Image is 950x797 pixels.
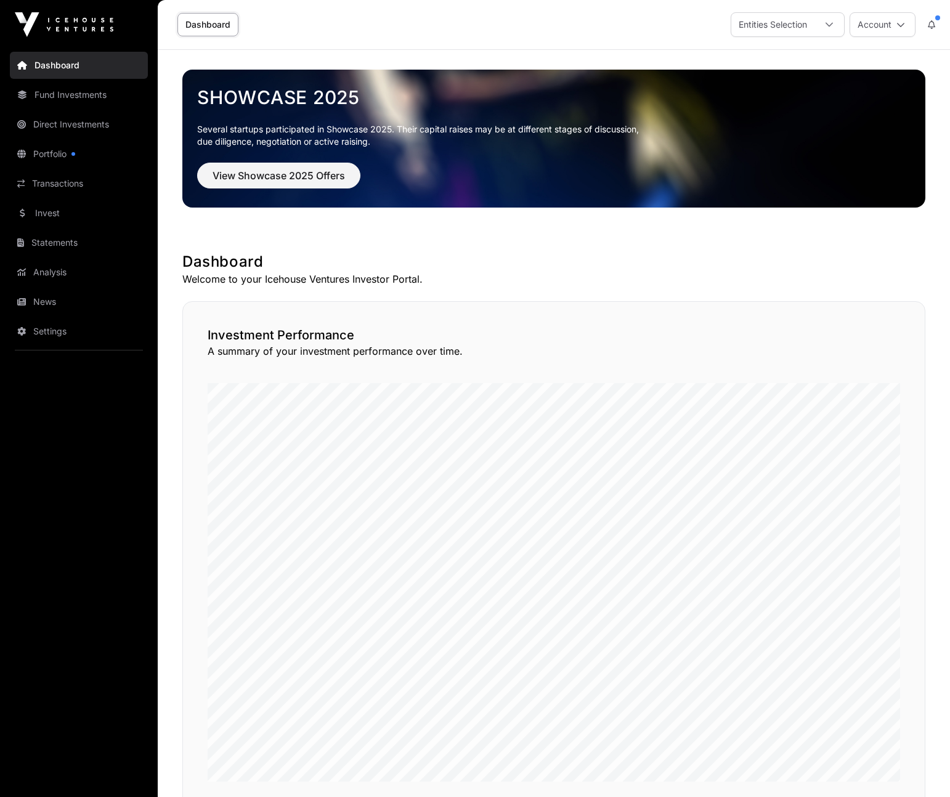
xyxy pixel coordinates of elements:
[10,140,148,168] a: Portfolio
[888,738,950,797] iframe: Chat Widget
[197,175,360,187] a: View Showcase 2025 Offers
[15,12,113,37] img: Icehouse Ventures Logo
[197,123,911,148] p: Several startups participated in Showcase 2025. Their capital raises may be at different stages o...
[197,163,360,188] button: View Showcase 2025 Offers
[731,13,814,36] div: Entities Selection
[182,252,925,272] h1: Dashboard
[10,111,148,138] a: Direct Investments
[10,318,148,345] a: Settings
[10,170,148,197] a: Transactions
[10,288,148,315] a: News
[182,272,925,286] p: Welcome to your Icehouse Ventures Investor Portal.
[10,229,148,256] a: Statements
[850,12,915,37] button: Account
[10,259,148,286] a: Analysis
[208,326,900,344] h2: Investment Performance
[197,86,911,108] a: Showcase 2025
[10,52,148,79] a: Dashboard
[10,200,148,227] a: Invest
[182,70,925,208] img: Showcase 2025
[10,81,148,108] a: Fund Investments
[213,168,345,183] span: View Showcase 2025 Offers
[208,344,900,358] p: A summary of your investment performance over time.
[177,13,238,36] a: Dashboard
